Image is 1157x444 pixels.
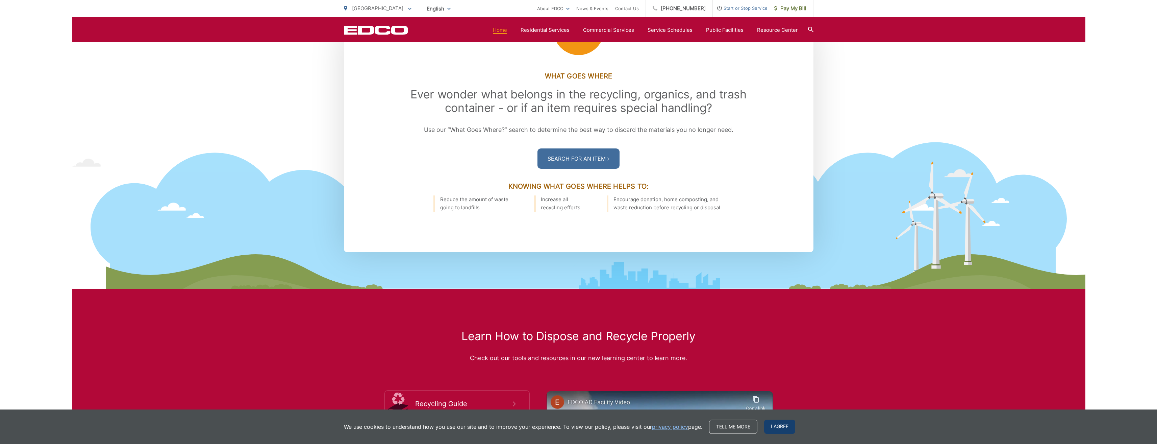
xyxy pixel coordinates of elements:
li: Encourage donation, home composting, and waste reduction before recycling or disposal [607,195,724,212]
a: Home [493,26,507,34]
a: Public Facilities [706,26,744,34]
span: I agree [764,420,795,434]
a: About EDCO [537,4,570,13]
a: Tell me more [709,420,757,434]
a: Recycling Guide [384,390,530,417]
a: News & Events [576,4,608,13]
span: English [422,3,456,15]
a: Search For an Item [537,148,620,169]
p: We use cookies to understand how you use our site and to improve your experience. To view our pol... [344,423,702,431]
a: Contact Us [615,4,639,13]
h3: What Goes Where [384,72,773,80]
h3: Knowing What Goes Where Helps To: [384,182,773,190]
p: Check out our tools and resources in our new learning center to learn more. [344,353,813,363]
li: Reduce the amount of waste going to landfills [433,195,514,212]
h2: Learn How to Dispose and Recycle Properly [344,329,813,343]
a: Service Schedules [648,26,693,34]
span: [GEOGRAPHIC_DATA] [352,5,403,11]
a: Residential Services [521,26,570,34]
a: EDCD logo. Return to the homepage. [344,25,408,35]
li: Increase all recycling efforts [534,195,586,212]
a: Resource Center [757,26,798,34]
a: privacy policy [652,423,688,431]
h2: Ever wonder what belongs in the recycling, organics, and trash container - or if an item requires... [384,88,773,115]
a: Commercial Services [583,26,634,34]
span: Recycling Guide [415,400,513,408]
p: Use our “What Goes Where?” search to determine the best way to discard the materials you no longe... [384,125,773,135]
span: Pay My Bill [774,4,806,13]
